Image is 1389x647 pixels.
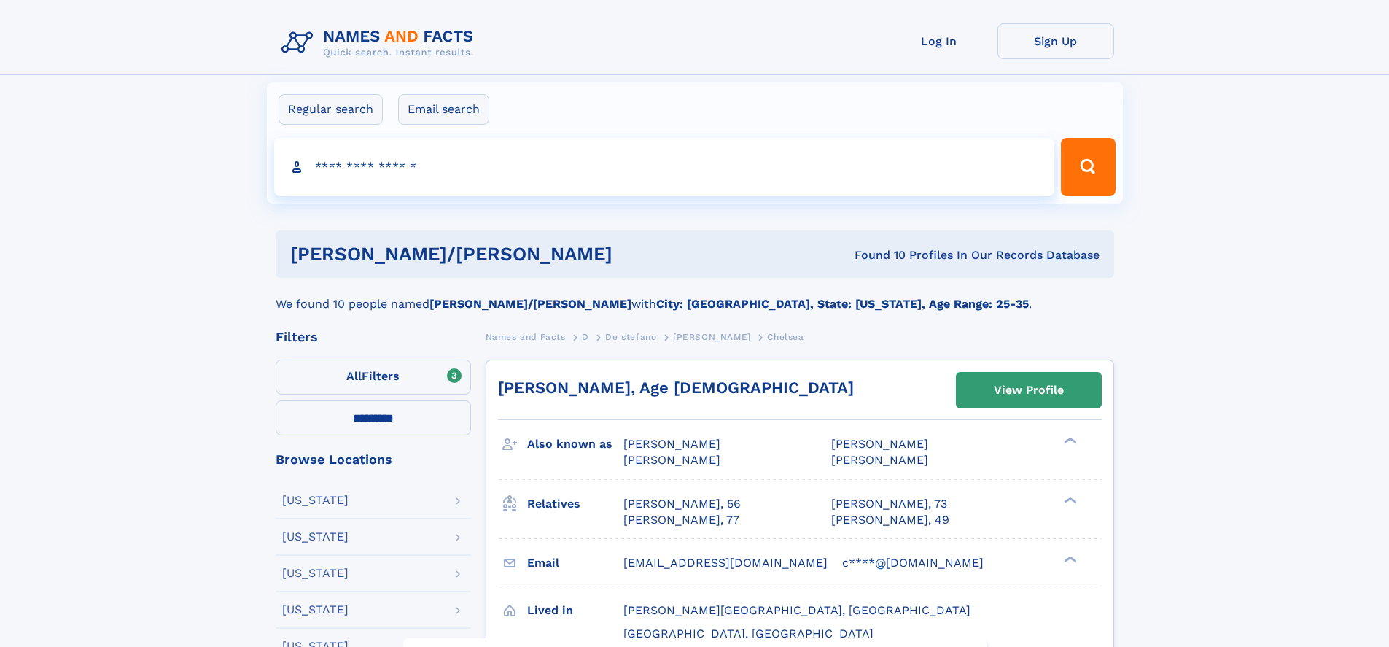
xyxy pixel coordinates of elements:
b: [PERSON_NAME]/[PERSON_NAME] [429,297,631,311]
a: Sign Up [997,23,1114,59]
span: [PERSON_NAME] [623,437,720,451]
label: Regular search [279,94,383,125]
div: Found 10 Profiles In Our Records Database [734,247,1100,263]
a: View Profile [957,373,1101,408]
h3: Lived in [527,598,623,623]
div: [US_STATE] [282,495,349,506]
h3: Email [527,551,623,576]
b: City: [GEOGRAPHIC_DATA], State: [US_STATE], Age Range: 25-35 [656,297,1029,311]
span: [PERSON_NAME] [673,332,751,342]
div: [US_STATE] [282,567,349,579]
span: Chelsea [767,332,804,342]
h1: [PERSON_NAME]/[PERSON_NAME] [290,245,734,263]
div: We found 10 people named with . [276,278,1114,313]
span: [PERSON_NAME] [623,453,720,467]
span: De stefano [605,332,656,342]
span: [PERSON_NAME] [831,453,928,467]
span: [PERSON_NAME][GEOGRAPHIC_DATA], [GEOGRAPHIC_DATA] [623,603,970,617]
div: ❯ [1060,554,1078,564]
a: [PERSON_NAME], 56 [623,496,741,512]
a: [PERSON_NAME], 77 [623,512,739,528]
label: Filters [276,360,471,395]
span: D [582,332,589,342]
span: All [346,369,362,383]
a: [PERSON_NAME] [673,328,751,346]
a: [PERSON_NAME], 49 [831,512,949,528]
div: ❯ [1060,495,1078,505]
span: [GEOGRAPHIC_DATA], [GEOGRAPHIC_DATA] [623,627,874,640]
div: View Profile [994,373,1064,407]
img: Logo Names and Facts [276,23,486,63]
a: [PERSON_NAME], Age [DEMOGRAPHIC_DATA] [498,379,854,397]
div: [US_STATE] [282,604,349,616]
input: search input [274,138,1055,196]
a: [PERSON_NAME], 73 [831,496,947,512]
a: D [582,328,589,346]
a: Names and Facts [486,328,566,346]
a: Log In [881,23,997,59]
span: [PERSON_NAME] [831,437,928,451]
h3: Relatives [527,492,623,516]
div: Filters [276,330,471,344]
div: Browse Locations [276,453,471,466]
label: Email search [398,94,489,125]
a: De stefano [605,328,656,346]
button: Search Button [1061,138,1115,196]
h3: Also known as [527,432,623,457]
div: [US_STATE] [282,531,349,543]
span: [EMAIL_ADDRESS][DOMAIN_NAME] [623,556,828,570]
div: ❯ [1060,436,1078,446]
